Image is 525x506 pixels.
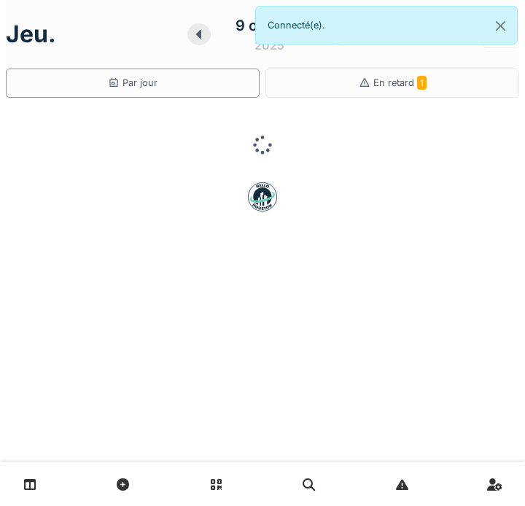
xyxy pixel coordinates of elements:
h1: jeu. [6,20,56,48]
div: Connecté(e). [255,6,518,44]
span: En retard [373,77,427,88]
div: Par jour [108,76,157,90]
div: 2025 [254,36,284,54]
div: 9 octobre [236,15,303,36]
button: Close [484,7,517,45]
img: badge-BVDL4wpA.svg [248,182,277,211]
span: 1 [417,76,427,90]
